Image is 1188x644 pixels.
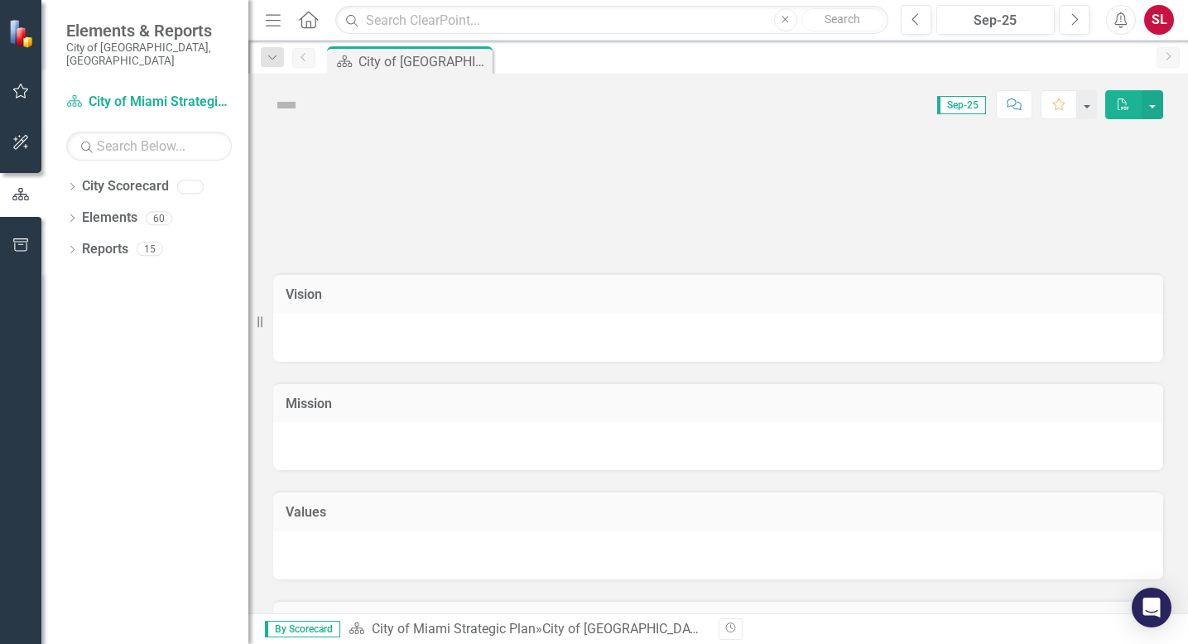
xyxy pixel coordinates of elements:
[146,211,172,225] div: 60
[82,209,137,228] a: Elements
[825,12,860,26] span: Search
[286,287,1151,302] h3: Vision
[8,18,38,48] img: ClearPoint Strategy
[66,132,232,161] input: Search Below...
[137,243,163,257] div: 15
[82,177,169,196] a: City Scorecard
[66,41,232,68] small: City of [GEOGRAPHIC_DATA], [GEOGRAPHIC_DATA]
[801,8,884,31] button: Search
[66,93,232,112] a: City of Miami Strategic Plan
[542,621,709,637] div: City of [GEOGRAPHIC_DATA]
[349,620,706,639] div: »
[335,6,887,35] input: Search ClearPoint...
[1132,588,1171,627] div: Open Intercom Messenger
[942,11,1050,31] div: Sep-25
[936,5,1056,35] button: Sep-25
[66,21,232,41] span: Elements & Reports
[286,396,1151,411] h3: Mission
[937,96,986,114] span: Sep-25
[82,240,128,259] a: Reports
[372,621,536,637] a: City of Miami Strategic Plan
[273,92,300,118] img: Not Defined
[358,51,488,72] div: City of [GEOGRAPHIC_DATA]
[265,621,340,637] span: By Scorecard
[1144,5,1174,35] button: SL
[286,505,1151,520] h3: Values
